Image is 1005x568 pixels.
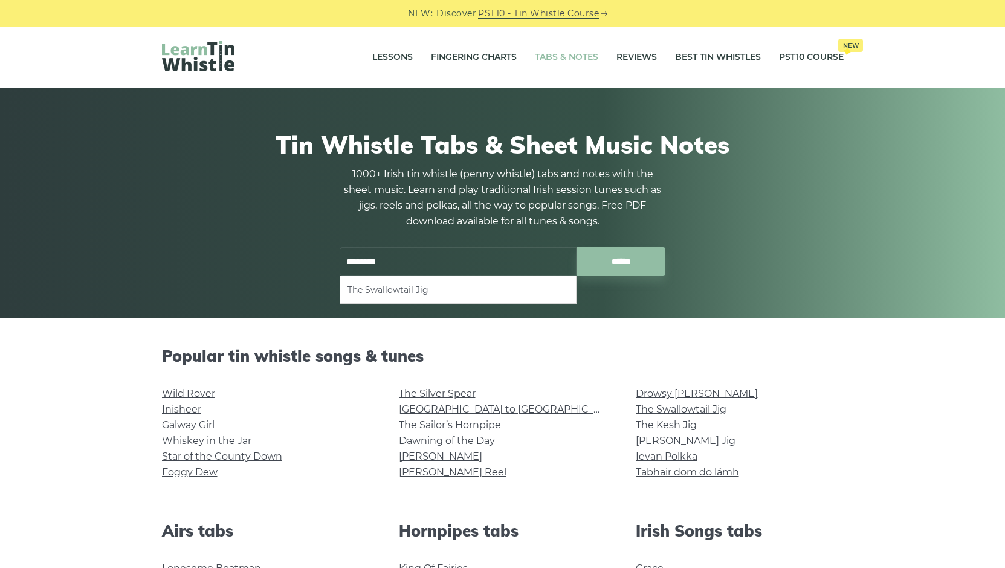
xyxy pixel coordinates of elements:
[779,42,844,73] a: PST10 CourseNew
[675,42,761,73] a: Best Tin Whistles
[399,451,482,462] a: [PERSON_NAME]
[399,403,622,415] a: [GEOGRAPHIC_DATA] to [GEOGRAPHIC_DATA]
[372,42,413,73] a: Lessons
[162,347,844,365] h2: Popular tin whistle songs & tunes
[636,466,739,478] a: Tabhair dom do lámh
[636,451,697,462] a: Ievan Polkka
[399,388,476,399] a: The Silver Spear
[162,403,201,415] a: Inisheer
[431,42,517,73] a: Fingering Charts
[162,419,215,431] a: Galway Girl
[162,521,370,540] h2: Airs tabs
[636,388,758,399] a: Drowsy [PERSON_NAME]
[616,42,657,73] a: Reviews
[347,282,569,297] li: The Swallowtail Jig
[636,521,844,540] h2: Irish Songs tabs
[399,466,506,478] a: [PERSON_NAME] Reel
[636,419,697,431] a: The Kesh Jig
[162,41,234,71] img: LearnTinWhistle.com
[399,419,501,431] a: The Sailor’s Hornpipe
[399,435,495,446] a: Dawning of the Day
[162,466,218,478] a: Foggy Dew
[340,166,666,229] p: 1000+ Irish tin whistle (penny whistle) tabs and notes with the sheet music. Learn and play tradi...
[162,435,251,446] a: Whiskey in the Jar
[162,130,844,159] h1: Tin Whistle Tabs & Sheet Music Notes
[838,39,863,52] span: New
[399,521,607,540] h2: Hornpipes tabs
[162,451,282,462] a: Star of the County Down
[162,388,215,399] a: Wild Rover
[636,435,735,446] a: [PERSON_NAME] Jig
[535,42,598,73] a: Tabs & Notes
[636,403,726,415] a: The Swallowtail Jig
